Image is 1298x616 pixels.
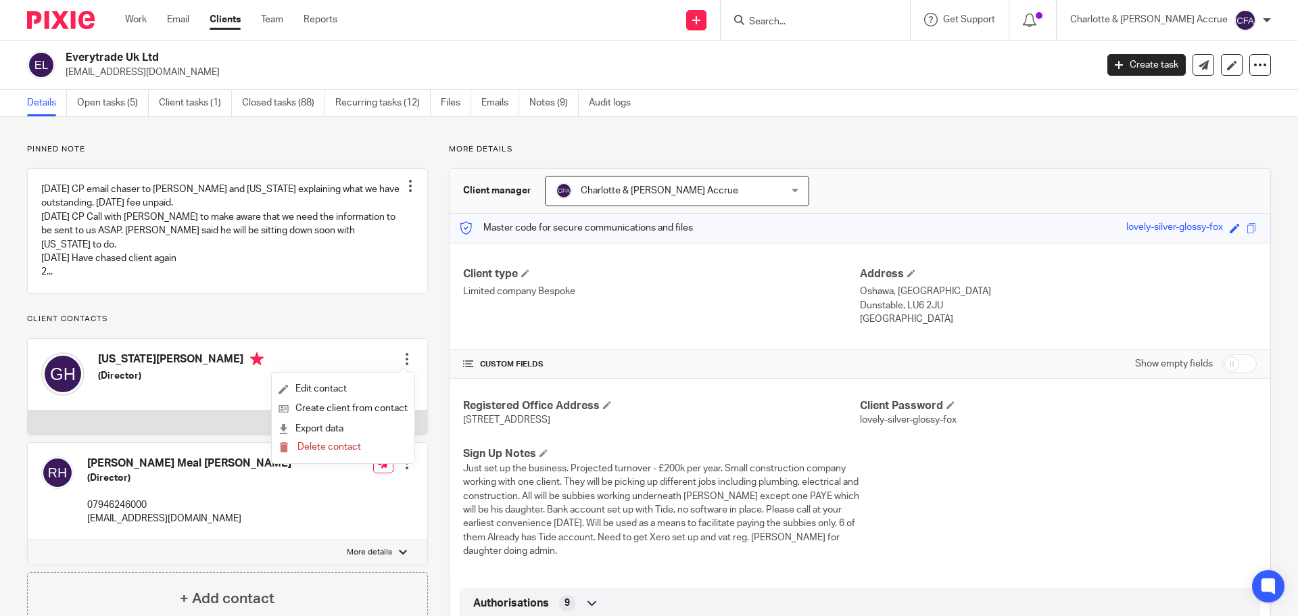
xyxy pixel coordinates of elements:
[261,13,283,26] a: Team
[441,90,471,116] a: Files
[463,447,860,461] h4: Sign Up Notes
[304,13,337,26] a: Reports
[210,13,241,26] a: Clients
[943,15,995,24] span: Get Support
[279,419,408,439] a: Export data
[589,90,641,116] a: Audit logs
[556,183,572,199] img: svg%3E
[27,144,428,155] p: Pinned note
[463,359,860,370] h4: CUSTOM FIELDS
[167,13,189,26] a: Email
[449,144,1271,155] p: More details
[463,464,859,556] span: Just set up the business. Projected turnover - £200k per year. Small construction company working...
[159,90,232,116] a: Client tasks (1)
[463,399,860,413] h4: Registered Office Address
[481,90,519,116] a: Emails
[860,267,1257,281] h4: Address
[1234,9,1256,31] img: svg%3E
[860,299,1257,312] p: Dunstable, LU6 2JU
[66,66,1087,79] p: [EMAIL_ADDRESS][DOMAIN_NAME]
[1107,54,1186,76] a: Create task
[347,547,392,558] p: More details
[279,399,408,419] a: Create client from contact
[581,186,738,195] span: Charlotte & [PERSON_NAME] Accrue
[41,456,74,489] img: svg%3E
[335,90,431,116] a: Recurring tasks (12)
[1070,13,1228,26] p: Charlotte & [PERSON_NAME] Accrue
[87,498,291,512] p: 07946246000
[860,285,1257,298] p: Oshawa, [GEOGRAPHIC_DATA]
[27,90,67,116] a: Details
[242,90,325,116] a: Closed tasks (88)
[529,90,579,116] a: Notes (9)
[1135,357,1213,371] label: Show empty fields
[27,314,428,325] p: Client contacts
[860,312,1257,326] p: [GEOGRAPHIC_DATA]
[87,471,291,485] h5: (Director)
[564,596,570,610] span: 9
[87,456,291,471] h4: [PERSON_NAME] Meal [PERSON_NAME]
[297,442,361,452] span: Delete contact
[860,415,957,425] span: lovely-silver-glossy-fox
[460,221,693,235] p: Master code for secure communications and files
[463,184,531,197] h3: Client manager
[463,285,860,298] p: Limited company Bespoke
[473,596,549,611] span: Authorisations
[748,16,869,28] input: Search
[279,379,408,399] a: Edit contact
[250,352,264,366] i: Primary
[87,512,291,525] p: [EMAIL_ADDRESS][DOMAIN_NAME]
[125,13,147,26] a: Work
[98,369,264,383] h5: (Director)
[463,415,550,425] span: [STREET_ADDRESS]
[279,439,361,456] button: Delete contact
[77,90,149,116] a: Open tasks (5)
[98,352,264,369] h4: [US_STATE][PERSON_NAME]
[66,51,883,65] h2: Everytrade Uk Ltd
[27,11,95,29] img: Pixie
[1126,220,1223,236] div: lovely-silver-glossy-fox
[860,399,1257,413] h4: Client Password
[180,588,274,609] h4: + Add contact
[41,352,85,396] img: svg%3E
[463,267,860,281] h4: Client type
[27,51,55,79] img: svg%3E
